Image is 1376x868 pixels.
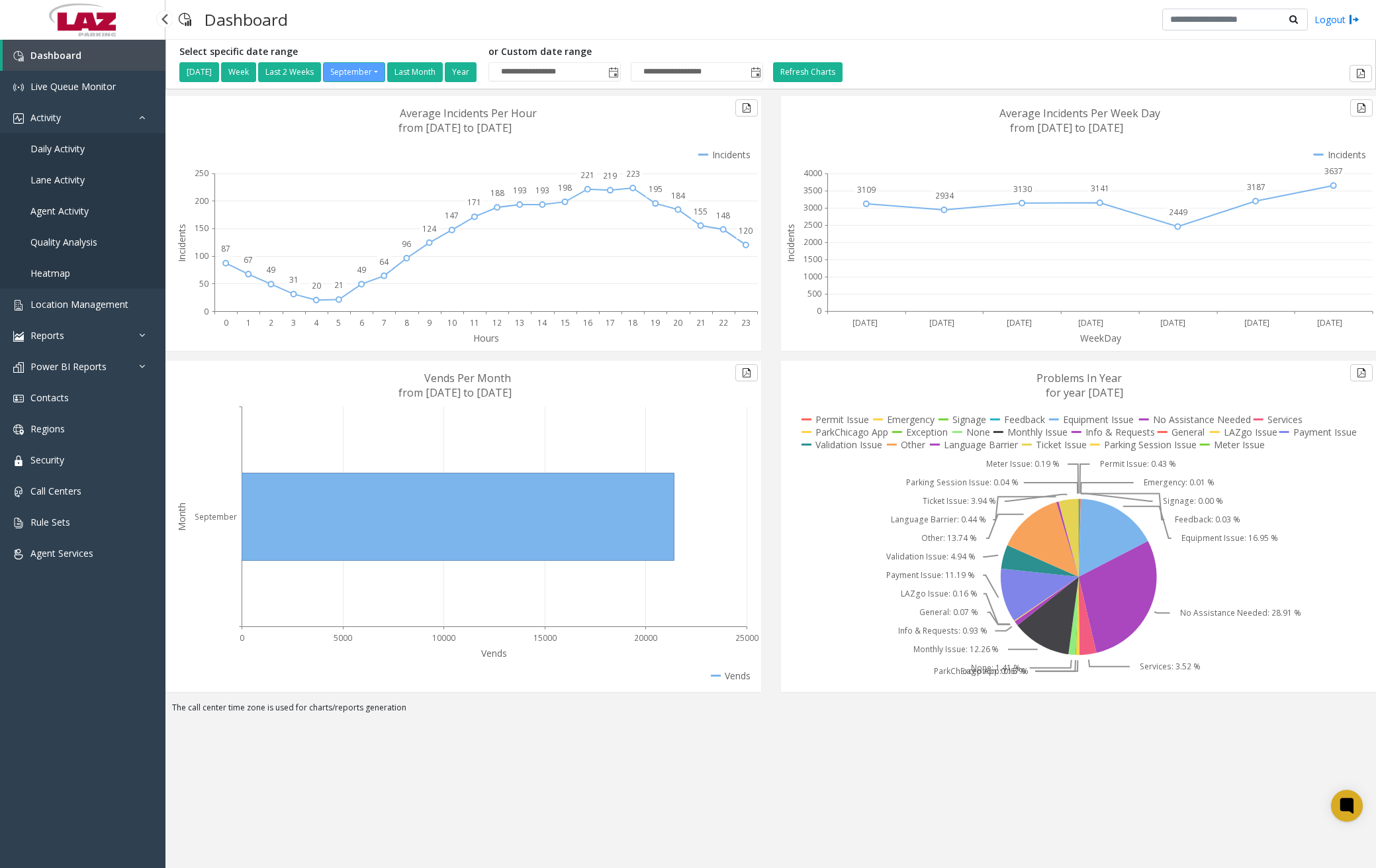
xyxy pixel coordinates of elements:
[513,185,527,196] text: 193
[165,702,1376,720] div: The call center time zone is used for charts/reports generation
[13,51,24,62] img: 'icon'
[1091,183,1109,194] text: 3141
[175,503,188,531] text: Month
[1175,514,1240,526] text: Feedback: 0.03 %
[803,236,822,248] text: 2000
[30,173,85,186] span: Lane Activity
[195,222,208,234] text: 150
[735,632,758,644] text: 25000
[803,271,822,282] text: 1000
[402,238,411,250] text: 96
[492,317,502,328] text: 12
[561,317,570,328] text: 15
[933,666,1028,677] text: ParkChicago App: 0.67 %
[929,317,954,328] text: [DATE]
[13,331,24,342] img: 'icon'
[13,424,24,435] img: 'icon'
[634,632,657,644] text: 20000
[803,185,822,196] text: 3500
[13,393,24,404] img: 'icon'
[535,185,549,196] text: 193
[1100,459,1176,470] text: Permit Issue: 0.43 %
[1169,207,1187,218] text: 2449
[649,183,663,195] text: 195
[1080,332,1122,344] text: WeekDay
[13,300,24,311] img: 'icon'
[323,62,385,82] button: September
[1013,183,1031,195] text: 3130
[537,317,547,328] text: 14
[1180,608,1301,619] text: No Assistance Needed: 28.91 %
[735,364,758,381] button: Export to pdf
[935,190,954,201] text: 2934
[447,317,457,328] text: 10
[13,82,24,93] img: 'icon'
[739,225,753,236] text: 120
[357,264,366,275] text: 49
[398,385,512,400] text: from [DATE] to [DATE]
[30,49,81,62] span: Dashboard
[30,391,69,404] span: Contacts
[445,210,459,221] text: 147
[558,182,572,193] text: 198
[30,236,97,248] span: Quality Analysis
[30,360,107,373] span: Power BI Reports
[603,170,617,181] text: 219
[921,533,977,544] text: Other: 13.74 %
[773,62,843,82] button: Refresh Charts
[671,190,686,201] text: 184
[470,317,479,328] text: 11
[1350,364,1373,381] button: Export to pdf
[432,632,455,644] text: 10000
[626,168,640,179] text: 223
[195,195,208,207] text: 200
[1163,496,1223,507] text: Signage: 0.00 %
[289,274,298,285] text: 31
[1010,121,1123,135] text: from [DATE] to [DATE]
[30,80,116,93] span: Live Queue Monitor
[803,219,822,230] text: 2500
[400,106,537,121] text: Average Incidents Per Hour
[13,487,24,497] img: 'icon'
[986,459,1059,470] text: Meter Issue: 0.19 %
[886,570,974,581] text: Payment Issue: 11.19 %
[748,63,762,81] span: Toggle popup
[179,3,191,36] img: pageIcon
[424,371,511,385] text: Vends Per Month
[696,317,706,328] text: 21
[398,121,512,135] text: from [DATE] to [DATE]
[919,607,978,618] text: General: 0.07 %
[13,113,24,124] img: 'icon'
[784,224,797,262] text: Incidents
[30,454,64,466] span: Security
[488,46,763,58] h5: or Custom date range
[1349,13,1359,26] img: logout
[221,62,256,82] button: Week
[901,589,978,600] text: LAZgo Issue: 0.16 %
[269,317,273,328] text: 2
[1246,181,1265,193] text: 3187
[803,168,822,179] text: 4000
[606,317,615,328] text: 17
[175,224,188,262] text: Incidents
[533,632,557,644] text: 15000
[224,317,228,328] text: 0
[445,62,477,82] button: Year
[30,485,81,497] span: Call Centers
[651,317,660,328] text: 19
[266,264,275,275] text: 49
[195,511,237,522] text: September
[741,317,751,328] text: 23
[244,254,253,265] text: 67
[30,422,65,435] span: Regions
[195,250,208,262] text: 100
[1046,385,1123,400] text: for year [DATE]
[515,317,524,328] text: 13
[606,63,620,81] span: Toggle popup
[312,280,321,291] text: 20
[481,647,507,659] text: Vends
[221,243,230,254] text: 87
[30,267,70,279] span: Heatmap
[1324,166,1343,177] text: 3637
[999,106,1160,121] text: Average Incidents Per Week Day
